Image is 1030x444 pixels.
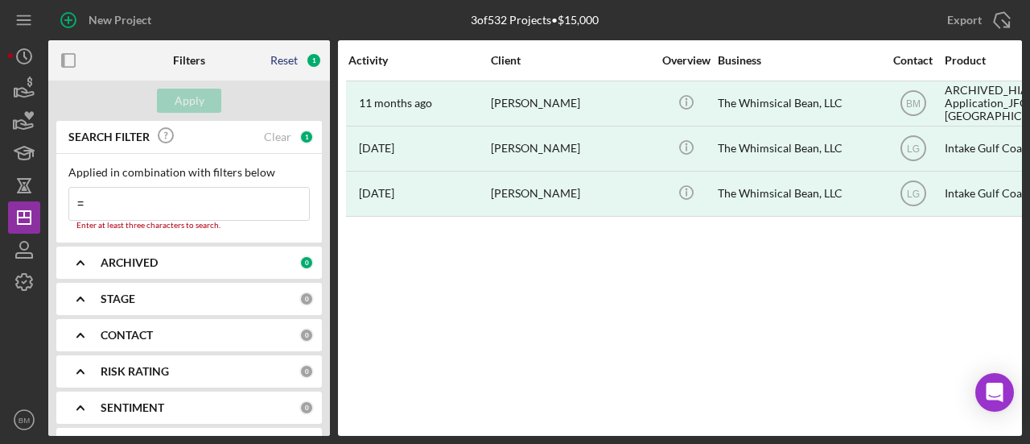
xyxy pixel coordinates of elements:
[8,404,40,436] button: BM
[975,373,1014,412] div: Open Intercom Messenger
[491,127,652,170] div: [PERSON_NAME]
[264,131,291,143] div: Clear
[175,89,204,113] div: Apply
[19,416,30,425] text: BM
[299,130,314,144] div: 1
[906,143,919,155] text: LG
[348,54,489,67] div: Activity
[89,4,151,36] div: New Project
[299,400,314,415] div: 0
[299,255,314,270] div: 0
[68,131,150,143] b: SEARCH FILTER
[718,82,879,125] div: The Whimsical Bean, LLC
[101,293,135,305] b: STAGE
[883,54,943,67] div: Contact
[299,328,314,342] div: 0
[491,172,652,215] div: [PERSON_NAME]
[299,364,314,379] div: 0
[48,4,167,36] button: New Project
[491,54,652,67] div: Client
[157,89,221,113] button: Apply
[359,142,394,155] time: 2023-10-26 19:20
[173,54,205,67] b: Filters
[270,54,298,67] div: Reset
[718,172,879,215] div: The Whimsical Bean, LLC
[299,292,314,306] div: 0
[718,54,879,67] div: Business
[101,256,158,269] b: ARCHIVED
[68,221,310,230] div: Enter at least three characters to search.
[718,127,879,170] div: The Whimsical Bean, LLC
[306,52,322,68] div: 1
[947,4,982,36] div: Export
[101,401,164,414] b: SENTIMENT
[471,14,599,27] div: 3 of 532 Projects • $15,000
[68,166,310,179] div: Applied in combination with filters below
[101,365,169,378] b: RISK RATING
[656,54,716,67] div: Overview
[931,4,1022,36] button: Export
[359,97,432,110] time: 2024-09-04 20:12
[359,187,394,200] time: 2023-10-28 13:37
[906,98,921,110] text: BM
[101,329,153,342] b: CONTACT
[491,82,652,125] div: [PERSON_NAME]
[906,189,919,200] text: LG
